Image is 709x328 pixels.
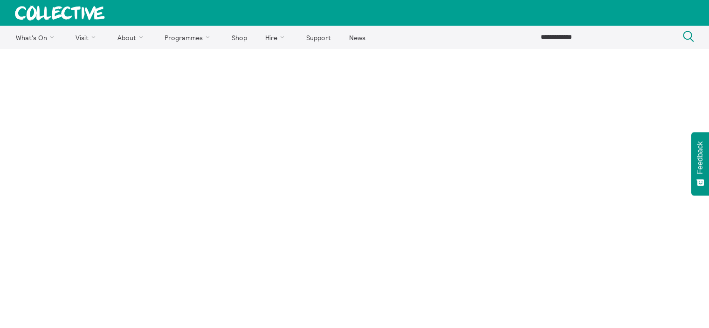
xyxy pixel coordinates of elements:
a: About [109,26,155,49]
a: Programmes [157,26,222,49]
a: News [341,26,373,49]
button: Feedback - Show survey [691,132,709,195]
a: What's On [7,26,66,49]
a: Visit [68,26,108,49]
a: Hire [257,26,296,49]
span: Feedback [696,141,704,174]
a: Shop [223,26,255,49]
a: Support [298,26,339,49]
